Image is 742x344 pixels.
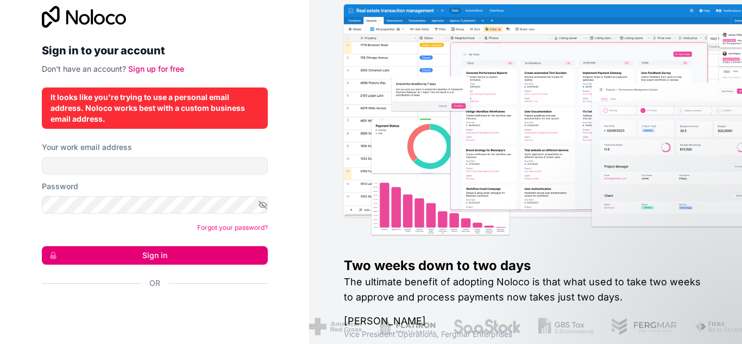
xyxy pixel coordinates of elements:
[344,314,707,329] h1: [PERSON_NAME]
[309,318,362,335] img: /assets/american-red-cross-BAupjrZR.png
[42,142,132,153] label: Your work email address
[42,246,268,265] button: Sign in
[36,301,265,324] iframe: Sign in with Google Button
[42,157,268,174] input: Email address
[42,181,78,192] label: Password
[42,64,126,73] span: Don't have an account?
[197,223,268,232] a: Forgot your password?
[344,274,707,305] h2: The ultimate benefit of adopting Noloco is that what used to take two weeks to approve and proces...
[42,41,268,60] h2: Sign in to your account
[525,262,742,339] iframe: Intercom notifications message
[128,64,184,73] a: Sign up for free
[42,196,268,214] input: Password
[51,92,259,124] div: It looks like you're trying to use a personal email address. Noloco works best with a custom busi...
[344,329,707,340] h1: Vice President Operations , Fergmar Enterprises
[344,257,707,274] h1: Two weeks down to two days
[149,278,160,289] span: Or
